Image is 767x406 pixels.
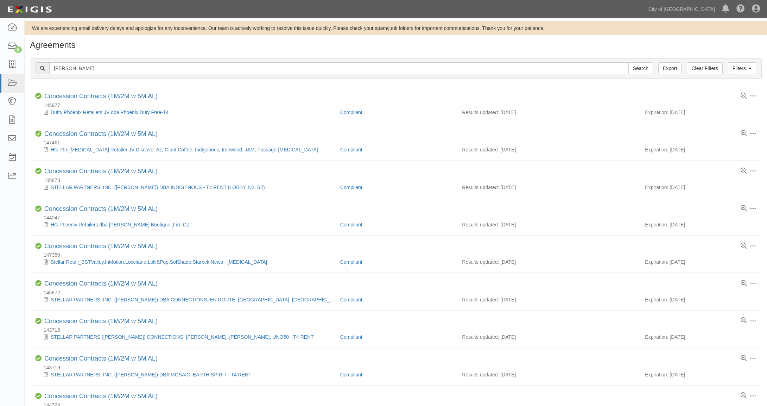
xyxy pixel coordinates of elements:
[44,168,158,175] a: Concession Contracts (1M/2M w 5M AL)
[35,221,335,228] div: HG Phoenix Retailers dba Hudson, Bunky Boutique ,Fire CZ
[35,184,335,191] div: STELLAR PARTNERS, INC. (AVILA) DBA INDIGENOUS - T4 RENT (LOBBY, N2, S2)
[462,333,634,341] div: Results updated: [DATE]
[35,296,335,303] div: STELLAR PARTNERS, INC. (AVILA) DBA CONNECTIONS, EN ROUTE, TUMI, SONORA -T4 RENT
[35,214,762,221] div: 144047
[340,110,362,115] a: Compliant
[44,243,158,250] a: Concession Contracts (1M/2M w 5M AL)
[462,258,634,266] div: Results updated: [DATE]
[628,62,653,74] input: Search
[340,147,362,152] a: Compliant
[51,222,190,227] a: HG Phoenix Retailers dba [PERSON_NAME] Boutique ,Fire CZ
[687,62,722,74] a: Clear Filters
[44,205,158,212] a: Concession Contracts (1M/2M w 5M AL)
[645,146,756,153] div: Expiration: [DATE]
[35,206,42,212] i: Compliant
[44,355,158,362] a: Concession Contracts (1M/2M w 5M AL)
[44,280,158,288] div: Concession Contracts (1M/2M w 5M AL)
[5,3,54,16] img: logo-5460c22ac91f19d4615b14bd174203de0afe785f0fc80cf4dbbc73dc1793850b.png
[35,326,762,333] div: 143718
[44,318,158,325] div: Concession Contracts (1M/2M w 5M AL)
[462,146,634,153] div: Results updated: [DATE]
[51,297,367,302] a: STELLAR PARTNERS, INC. ([PERSON_NAME]) DBA CONNECTIONS, EN ROUTE, [GEOGRAPHIC_DATA], [GEOGRAPHIC_...
[741,168,747,174] a: View results summary
[340,185,362,190] a: Compliant
[51,185,265,190] a: STELLAR PARTNERS, INC. ([PERSON_NAME]) DBA INDIGENOUS - T4 RENT (LOBBY, N2, S2)
[340,372,362,377] a: Compliant
[741,205,747,212] a: View results summary
[44,93,158,100] a: Concession Contracts (1M/2M w 5M AL)
[35,146,335,153] div: HG Phx T3 Retailer JV Discover Az, Giant Coffee, Indigenous, Ironwood, J&M, Passage-T3
[340,259,362,265] a: Compliant
[741,318,747,324] a: View results summary
[462,296,634,303] div: Results updated: [DATE]
[35,258,335,266] div: Stellar Retail_BSTValley,InMotion,Loccitane,Lolli&Pop,SolShade,Starbck,News - T3
[340,297,362,302] a: Compliant
[51,147,318,152] a: HG Phx [MEDICAL_DATA] Retailer JV Discover Az, Giant Coffee, Indigenous, Ironwood, J&M, Passage-[...
[51,110,169,115] a: Dufry Phoenix Retailers JV dba Phoenix Duty Free-T4
[741,243,747,249] a: View results summary
[741,393,747,399] a: View results summary
[35,371,335,378] div: STELLAR PARTNERS, INC. (AVILA) DBA MOSAIC, EARTH SPIRIT - T4 RENT
[645,109,756,116] div: Expiration: [DATE]
[49,62,629,74] input: Search
[35,333,335,341] div: STELLAR PARTNERS (AVILA) CONNECTIONS, SUNGLASS, JOHNSTON&MURPHY, UNO50 - T4 RENT
[741,130,747,137] a: View results summary
[645,221,756,228] div: Expiration: [DATE]
[645,258,756,266] div: Expiration: [DATE]
[25,25,767,32] div: We are experiencing email delivery delays and apologize for any inconvenience. Our team is active...
[645,2,718,16] a: City of [GEOGRAPHIC_DATA]
[44,130,158,137] a: Concession Contracts (1M/2M w 5M AL)
[14,46,22,53] div: 5
[44,205,158,213] div: Concession Contracts (1M/2M w 5M AL)
[35,355,42,362] i: Compliant
[35,139,762,146] div: 147461
[44,130,158,138] div: Concession Contracts (1M/2M w 5M AL)
[741,93,747,99] a: View results summary
[462,109,634,116] div: Results updated: [DATE]
[35,318,42,324] i: Compliant
[44,393,158,400] div: Concession Contracts (1M/2M w 5M AL)
[35,393,42,399] i: Compliant
[44,393,158,400] a: Concession Contracts (1M/2M w 5M AL)
[35,243,42,249] i: Compliant
[645,333,756,341] div: Expiration: [DATE]
[340,222,362,227] a: Compliant
[728,62,756,74] a: Filters
[462,184,634,191] div: Results updated: [DATE]
[35,131,42,137] i: Compliant
[30,40,762,50] h1: Agreements
[51,372,252,377] a: STELLAR PARTNERS, INC. ([PERSON_NAME]) DBA MOSAIC, EARTH SPIRIT - T4 RENT
[35,280,42,287] i: Compliant
[35,251,762,258] div: 147350
[462,371,634,378] div: Results updated: [DATE]
[35,177,762,184] div: 145873
[645,296,756,303] div: Expiration: [DATE]
[51,334,314,340] a: STELLAR PARTNERS ([PERSON_NAME]) CONNECTIONS, [PERSON_NAME], [PERSON_NAME], UNO50 - T4 RENT
[645,184,756,191] div: Expiration: [DATE]
[35,289,762,296] div: 145872
[658,62,682,74] a: Export
[35,168,42,174] i: Compliant
[44,318,158,325] a: Concession Contracts (1M/2M w 5M AL)
[736,5,745,13] i: Help Center - Complianz
[44,280,158,287] a: Concession Contracts (1M/2M w 5M AL)
[35,102,762,109] div: 145977
[35,93,42,99] i: Compliant
[35,364,762,371] div: 143719
[645,371,756,378] div: Expiration: [DATE]
[51,259,267,265] a: Stellar Retail_BSTValley,InMotion,Loccitane,Lolli&Pop,SolShade,Starbck,News - [MEDICAL_DATA]
[741,280,747,287] a: View results summary
[462,221,634,228] div: Results updated: [DATE]
[340,334,362,340] a: Compliant
[741,355,747,362] a: View results summary
[35,109,335,116] div: Dufry Phoenix Retailers JV dba Phoenix Duty Free-T4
